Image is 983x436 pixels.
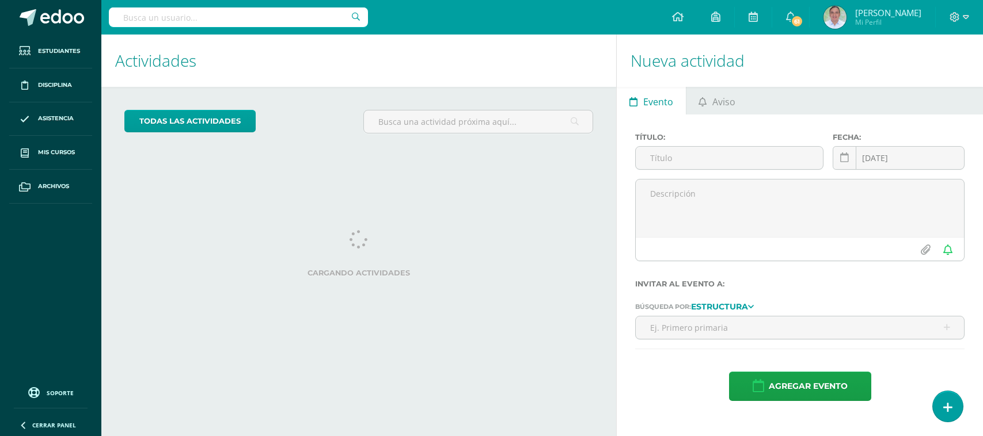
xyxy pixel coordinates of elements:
input: Título [636,147,823,169]
label: Cargando actividades [124,269,593,277]
span: Estudiantes [38,47,80,56]
a: Aviso [686,87,748,114]
span: Archivos [38,182,69,191]
h1: Nueva actividad [631,35,969,87]
span: Mis cursos [38,148,75,157]
strong: Estructura [691,301,748,312]
span: Cerrar panel [32,421,76,429]
input: Busca una actividad próxima aquí... [364,110,593,133]
a: Mis cursos [9,136,92,170]
span: Evento [643,88,673,116]
a: Archivos [9,170,92,204]
span: Mi Perfil [855,17,921,27]
a: Evento [617,87,685,114]
a: Estructura [691,302,754,310]
span: Asistencia [38,114,74,123]
a: Estudiantes [9,35,92,68]
a: Soporte [14,384,88,400]
label: Fecha: [833,133,965,141]
span: 61 [791,15,803,28]
a: Asistencia [9,102,92,136]
span: Disciplina [38,81,72,90]
input: Ej. Primero primaria [636,316,964,339]
img: e2f18d5cfe6527f0f7c35a5cbf378eab.png [823,6,847,29]
a: todas las Actividades [124,110,256,132]
span: Aviso [712,88,735,116]
span: [PERSON_NAME] [855,7,921,18]
span: Agregar evento [769,372,848,400]
span: Búsqueda por: [635,303,691,311]
input: Fecha de entrega [833,147,964,169]
input: Busca un usuario... [109,7,368,27]
label: Título: [635,133,823,141]
span: Soporte [47,389,74,397]
label: Invitar al evento a: [635,280,965,288]
h1: Actividades [115,35,602,87]
button: Agregar evento [729,372,871,401]
a: Disciplina [9,68,92,102]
